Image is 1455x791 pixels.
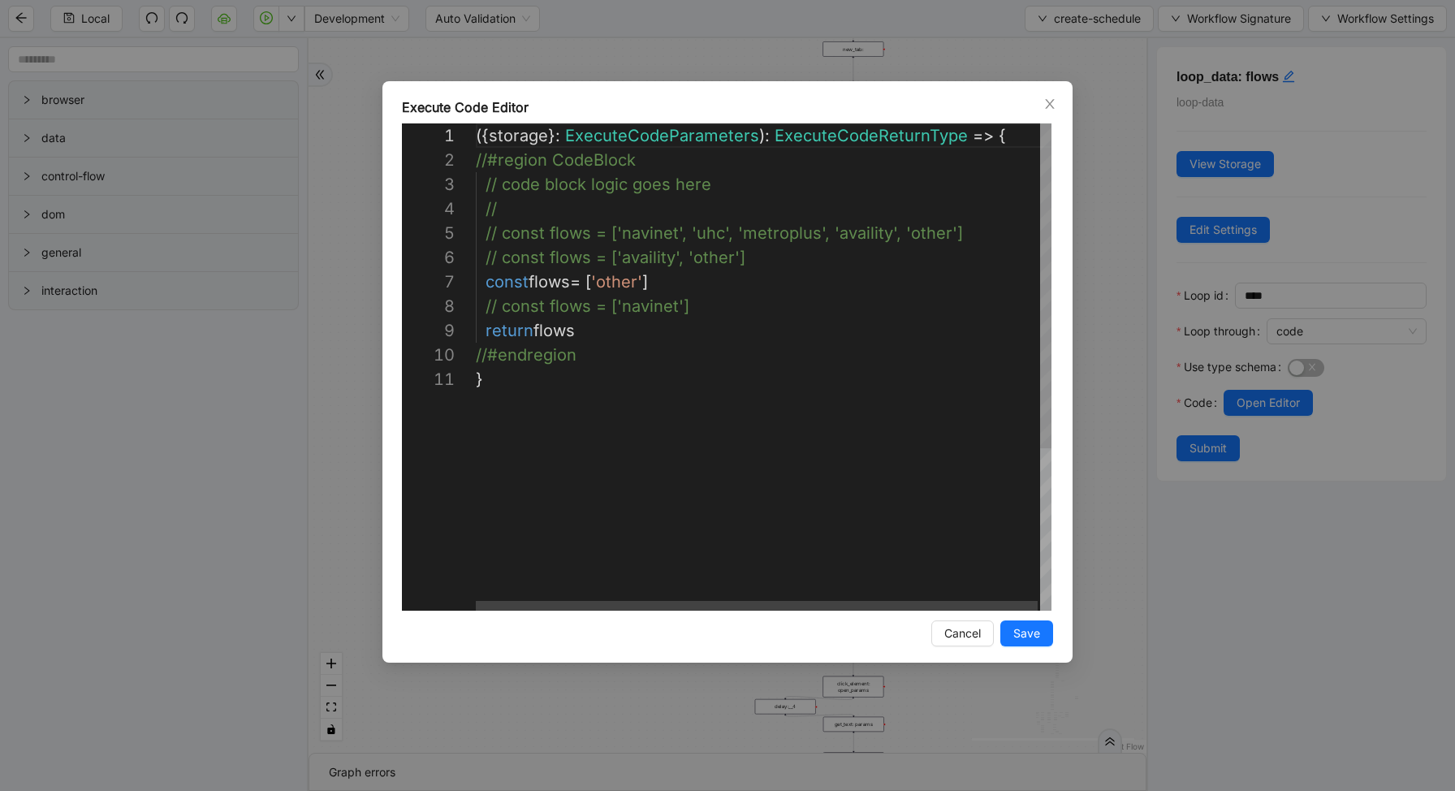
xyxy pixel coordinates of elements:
span: ] [642,272,648,292]
div: 11 [402,367,455,391]
div: Execute Code Editor [402,97,1053,117]
span: availity', 'other'] [840,223,963,243]
span: // const flows = ['navinet'] [486,296,689,316]
span: return [486,321,533,340]
span: }: [548,126,560,145]
span: ExecuteCodeReturnType [775,126,968,145]
div: 3 [402,172,455,197]
span: // const flows = ['navinet', 'uhc', 'metroplus', ' [486,223,840,243]
span: flows [529,272,570,292]
div: 5 [402,221,455,245]
button: Save [1000,620,1053,646]
span: ): [759,126,770,145]
span: = [570,272,581,292]
span: // const flows = ['availity', 'other'] [486,248,745,267]
span: storage [489,126,548,145]
span: ExecuteCodeParameters [565,126,759,145]
textarea: Editor content;Press Alt+F1 for Accessibility Options. [476,123,477,148]
span: Save [1013,625,1040,642]
span: { [999,126,1006,145]
div: 8 [402,294,455,318]
div: 10 [402,343,455,367]
span: const [486,272,529,292]
div: 7 [402,270,455,294]
div: 9 [402,318,455,343]
span: ({ [476,126,489,145]
button: Close [1041,95,1059,113]
span: //#endregion [476,345,576,365]
span: //#region CodeBlock [476,150,636,170]
div: 4 [402,197,455,221]
span: flows [533,321,575,340]
div: 2 [402,148,455,172]
span: } [476,370,483,389]
span: => [973,126,994,145]
span: close [1043,97,1056,110]
div: 6 [402,245,455,270]
div: 1 [402,123,455,148]
button: Cancel [931,620,994,646]
span: [ [585,272,591,292]
span: // [486,199,497,218]
span: // code block logic goes here [486,175,711,194]
span: Cancel [944,625,981,642]
span: 'other' [591,272,642,292]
